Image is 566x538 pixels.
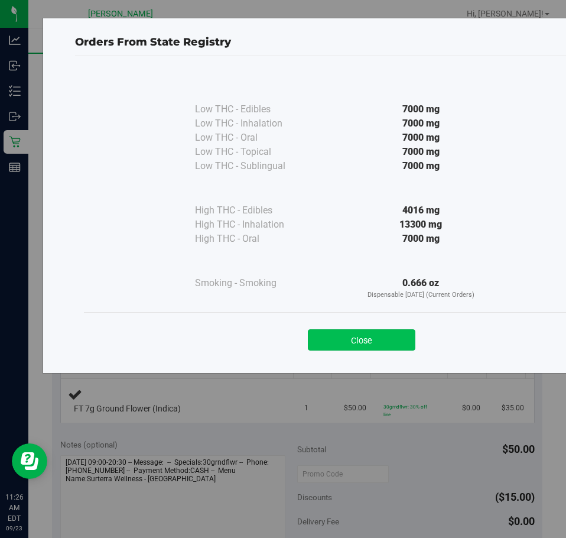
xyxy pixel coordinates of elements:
div: High THC - Inhalation [195,218,313,232]
div: 7000 mg [313,102,528,116]
div: Smoking - Smoking [195,276,313,290]
p: Dispensable [DATE] (Current Orders) [313,290,528,300]
button: Close [308,329,415,351]
div: Low THC - Inhalation [195,116,313,131]
div: 7000 mg [313,232,528,246]
div: 7000 mg [313,131,528,145]
div: 7000 mg [313,145,528,159]
div: High THC - Oral [195,232,313,246]
div: Low THC - Edibles [195,102,313,116]
div: Low THC - Oral [195,131,313,145]
div: 7000 mg [313,116,528,131]
div: 13300 mg [313,218,528,232]
div: High THC - Edibles [195,203,313,218]
span: Orders From State Registry [75,35,231,48]
div: Low THC - Sublingual [195,159,313,173]
div: 4016 mg [313,203,528,218]
div: 0.666 oz [313,276,528,300]
div: Low THC - Topical [195,145,313,159]
div: 7000 mg [313,159,528,173]
iframe: Resource center [12,443,47,479]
